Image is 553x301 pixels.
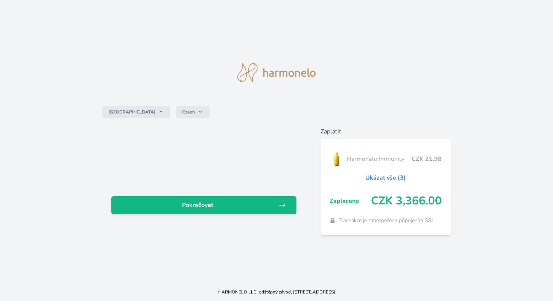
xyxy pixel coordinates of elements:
span: Zaplaceno [330,197,371,206]
span: Transakce je zabezpečena připojením SSL [339,217,434,224]
h6: Zaplatit [321,127,451,136]
span: Pokračovat [117,201,278,210]
span: CZK 21.98 [412,154,442,163]
span: CZK 3,366.00 [371,194,442,208]
a: Ukázat vše (3) [365,173,406,182]
span: Czech [182,109,195,115]
img: logo.svg [237,63,316,82]
a: Pokračovat [111,196,296,214]
span: [GEOGRAPHIC_DATA] [108,109,155,115]
button: Czech [176,106,210,118]
span: Harmonelo Immunity [347,154,412,163]
button: [GEOGRAPHIC_DATA] [102,106,170,118]
img: IMMUNITY_se_stinem_x-lo.jpg [330,150,344,168]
